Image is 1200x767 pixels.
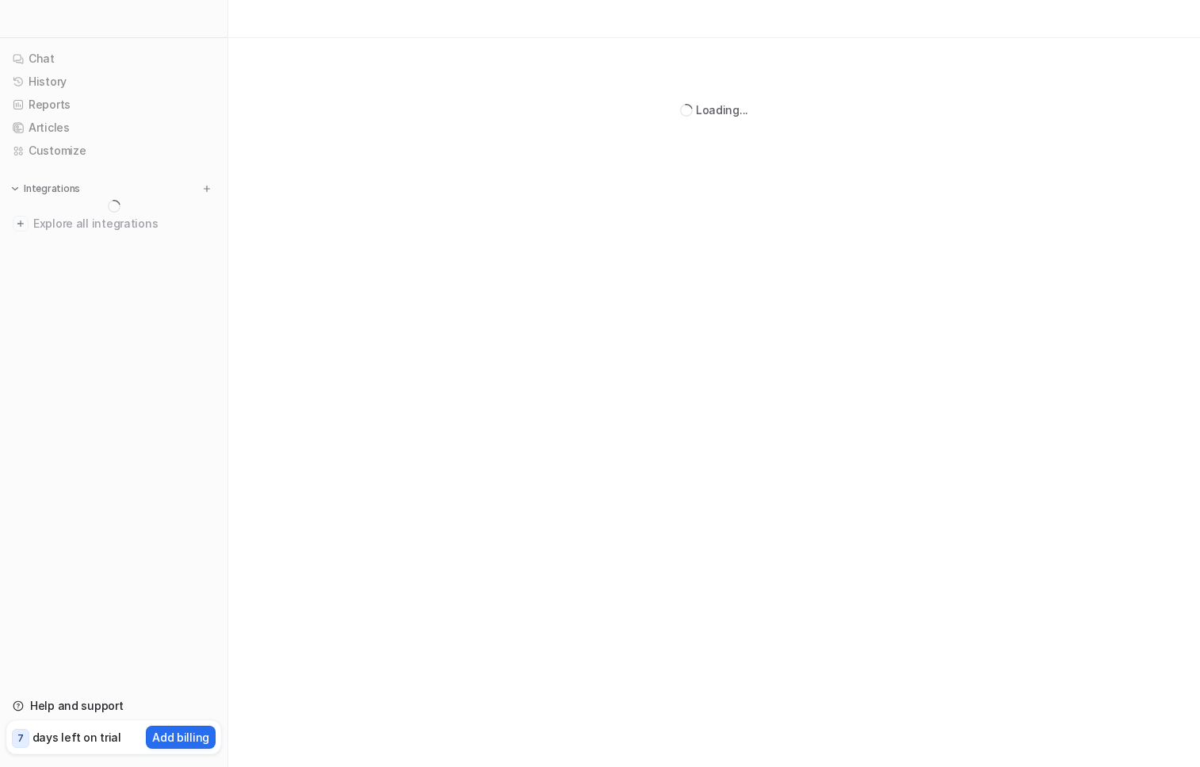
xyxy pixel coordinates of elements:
a: Customize [6,140,221,162]
img: expand menu [10,183,21,194]
span: Explore all integrations [33,211,215,236]
button: Integrations [6,181,85,197]
div: Loading... [696,102,748,118]
p: Integrations [24,182,80,195]
a: Help and support [6,695,221,717]
a: History [6,71,221,93]
a: Articles [6,117,221,139]
img: explore all integrations [13,216,29,232]
a: Explore all integrations [6,213,221,235]
p: days left on trial [32,729,121,746]
a: Chat [6,48,221,70]
button: Add billing [146,726,216,749]
p: 7 [17,731,24,746]
a: Reports [6,94,221,116]
img: menu_add.svg [201,183,212,194]
p: Add billing [152,729,209,746]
